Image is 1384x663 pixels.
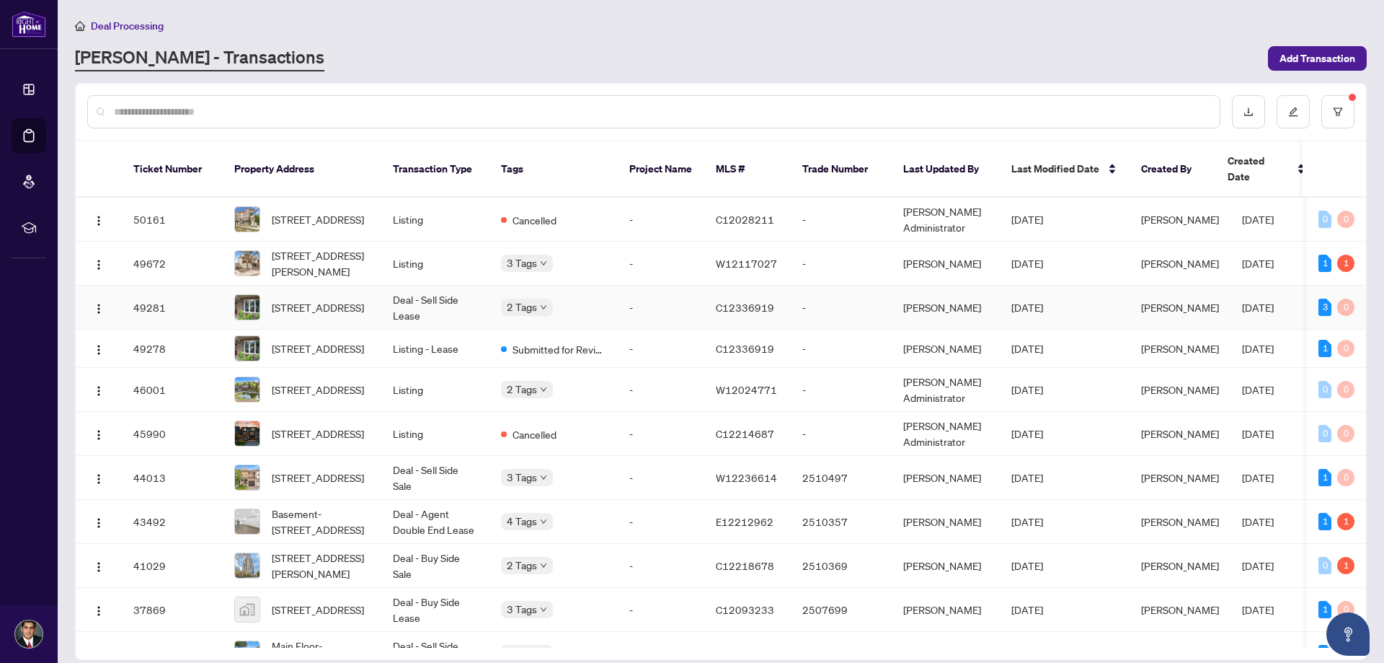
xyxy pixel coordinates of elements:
button: Open asap [1326,612,1370,656]
img: Logo [93,215,105,227]
span: E12154462 [716,647,773,660]
td: 49278 [122,330,223,368]
span: [PERSON_NAME] [1141,427,1219,440]
td: [PERSON_NAME] [892,286,1000,330]
td: Deal - Buy Side Sale [381,544,489,588]
img: Logo [93,473,105,485]
span: [PERSON_NAME] [1141,515,1219,528]
span: [DATE] [1242,213,1274,226]
span: [DATE] [1242,603,1274,616]
img: Logo [93,259,105,271]
td: - [791,368,892,412]
img: Logo [93,561,105,573]
div: 1 [1337,255,1354,272]
td: - [618,198,704,242]
span: [DATE] [1242,647,1274,660]
td: [PERSON_NAME] Administrator [892,412,1000,456]
span: [DATE] [1242,471,1274,484]
span: [STREET_ADDRESS] [272,382,364,398]
td: 2510497 [791,456,892,500]
div: 1 [1318,340,1331,357]
span: [PERSON_NAME] [1141,603,1219,616]
img: Logo [93,385,105,397]
span: down [540,562,547,569]
div: 0 [1318,425,1331,442]
th: Last Modified Date [1000,141,1130,198]
img: thumbnail-img [235,421,259,446]
td: 49672 [122,242,223,286]
td: Listing [381,198,489,242]
img: Logo [93,344,105,356]
span: [DATE] [1011,559,1043,572]
span: 2 Tags [507,299,537,315]
span: down [540,260,547,267]
span: 3 Tags [507,469,537,486]
img: thumbnail-img [235,377,259,402]
td: 41029 [122,544,223,588]
td: - [618,242,704,286]
button: download [1232,95,1265,128]
span: [PERSON_NAME] [1141,257,1219,270]
img: thumbnail-img [235,465,259,490]
span: [DATE] [1242,559,1274,572]
td: Deal - Sell Side Sale [381,456,489,500]
td: [PERSON_NAME] [892,242,1000,286]
span: down [540,518,547,525]
span: down [540,606,547,613]
td: [PERSON_NAME] Administrator [892,368,1000,412]
span: [STREET_ADDRESS][PERSON_NAME] [272,247,370,279]
span: down [540,386,547,393]
span: [STREET_ADDRESS] [272,602,364,618]
div: 1 [1318,601,1331,618]
img: thumbnail-img [235,251,259,276]
img: Profile Icon [15,620,43,648]
td: - [618,456,704,500]
span: Created Date [1228,153,1288,185]
th: Tags [489,141,618,198]
span: [DATE] [1242,427,1274,440]
span: W12236614 [716,471,777,484]
span: 3 Tags [507,255,537,271]
div: 1 [1318,513,1331,530]
td: Deal - Sell Side Lease [381,286,489,330]
span: [DATE] [1011,213,1043,226]
button: Logo [87,337,110,360]
span: [PERSON_NAME] [1141,559,1219,572]
span: C12336919 [716,342,774,355]
span: [STREET_ADDRESS] [272,341,364,356]
img: thumbnail-img [235,509,259,534]
img: Logo [93,303,105,315]
td: - [791,242,892,286]
th: Property Address [223,141,381,198]
td: [PERSON_NAME] [892,330,1000,368]
span: [DATE] [1242,301,1274,314]
div: 0 [1337,469,1354,486]
img: logo [12,11,46,38]
span: filter [1333,107,1343,117]
span: [PERSON_NAME] [1141,383,1219,396]
td: - [791,330,892,368]
td: 2510369 [791,544,892,588]
div: 1 [1318,255,1331,272]
span: C12028211 [716,213,774,226]
span: Cancelled [513,426,556,442]
span: [DATE] [1011,647,1043,660]
span: [STREET_ADDRESS] [272,426,364,442]
td: 50161 [122,198,223,242]
td: Listing [381,368,489,412]
span: Last Modified Date [1011,161,1099,177]
td: - [791,286,892,330]
th: Project Name [618,141,704,198]
td: [PERSON_NAME] [892,588,1000,632]
span: Basement-[STREET_ADDRESS] [272,506,370,537]
button: edit [1277,95,1310,128]
img: Logo [93,429,105,441]
td: Listing [381,242,489,286]
div: 1 [1318,469,1331,486]
button: Logo [87,208,110,231]
button: Logo [87,422,110,445]
span: 2 Tags [507,557,537,574]
th: Trade Number [791,141,892,198]
div: 0 [1337,340,1354,357]
span: home [75,21,85,31]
